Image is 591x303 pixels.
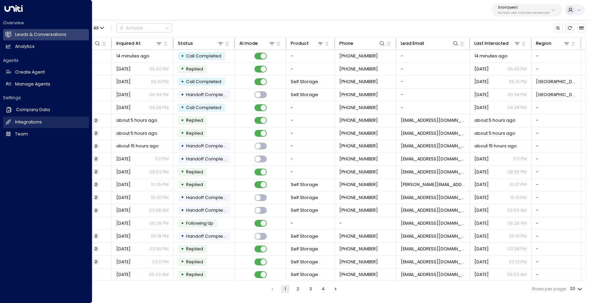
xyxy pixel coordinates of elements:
[15,131,28,137] h2: Team
[116,92,131,98] span: Jun 05, 2025
[474,53,508,59] span: 14 minutes ago
[152,259,169,265] p: 03:11 PM
[291,195,318,201] span: Self Storage
[531,192,581,204] td: -
[15,43,35,50] h2: Analytics
[181,102,184,113] div: •
[151,233,169,239] p: 05:18 PM
[339,182,378,188] span: +181892014232
[536,40,570,47] div: Region
[508,66,527,72] p: 06:42 PM
[536,79,577,85] span: Los Angeles
[186,169,203,175] span: Replied
[401,143,465,149] span: no-reply-facilities@sparefoot.com
[306,285,315,293] button: Go to page 3
[93,182,99,187] span: 2
[508,169,527,175] p: 08:55 PM
[291,246,318,252] span: Self Storage
[3,104,89,116] a: Company Data
[93,144,99,149] span: 2
[93,156,99,161] span: 2
[339,272,378,278] span: +12158829817
[474,40,509,47] div: Last Interacted
[401,259,465,265] span: raebabiisimba@gmail.com
[3,95,89,101] h2: Settings
[16,107,50,113] h2: Company Data
[149,169,169,175] p: 08:53 PM
[116,207,131,213] span: Yesterday
[149,272,169,278] p: 06:52 AM
[3,29,89,40] a: Leads & Conversations
[531,63,581,76] td: -
[181,256,184,267] div: •
[149,92,169,98] p: 06:34 PM
[339,66,378,72] span: +16789072866
[181,218,184,229] div: •
[15,69,45,76] h2: Create Agent
[93,234,99,239] span: 2
[291,272,318,278] span: Self Storage
[474,207,489,213] span: Yesterday
[181,128,184,139] div: •
[474,79,489,85] span: Jun 05, 2025
[554,24,562,32] button: Customize
[531,127,581,140] td: -
[509,259,527,265] p: 03:13 PM
[565,24,574,32] span: Refresh
[181,141,184,151] div: •
[116,66,131,72] span: Jun 05, 2025
[474,66,489,72] span: Jun 05, 2025
[339,53,378,59] span: +16789072866
[239,40,258,47] div: AI mode
[178,40,193,47] div: Status
[149,66,169,72] p: 06:42 PM
[186,182,203,187] span: Replied
[509,79,527,85] p: 06:41 PM
[116,79,131,85] span: Jun 05, 2025
[116,233,131,239] span: Yesterday
[339,259,378,265] span: +13412319644
[401,40,424,47] div: Lead Email
[286,114,335,127] td: -
[291,233,318,239] span: Self Storage
[339,233,378,239] span: +18082060090
[116,40,163,47] div: Inquired At
[508,105,527,111] p: 04:28 PM
[510,195,527,201] p: 10:31 PM
[93,246,99,251] span: 2
[116,156,131,162] span: Yesterday
[291,79,318,85] span: Self Storage
[291,259,318,265] span: Self Storage
[531,50,581,63] td: -
[116,272,131,278] span: Yesterday
[291,207,318,213] span: Self Storage
[186,233,231,239] span: Handoff Completed
[3,20,89,26] h2: Overview
[93,208,99,213] span: 2
[474,105,489,111] span: Jun 05, 2025
[186,79,221,84] span: Call Completed
[531,140,581,153] td: -
[186,130,203,136] span: Replied
[474,169,489,175] span: Yesterday
[339,105,378,111] span: +16789072866
[396,76,470,88] td: -
[93,118,99,123] span: 2
[15,31,66,38] h2: Leads & Conversations
[149,207,169,213] p: 03:08 AM
[339,40,386,47] div: Phone
[531,217,581,230] td: -
[116,259,131,265] span: Yesterday
[181,115,184,126] div: •
[151,195,169,201] p: 10:30 PM
[401,182,465,188] span: john.johnson@gmail.com
[401,233,465,239] span: sancheznasau3@gmail.com
[474,40,521,47] div: Last Interacted
[116,130,157,136] span: about 5 hours ago
[401,195,465,201] span: ccmcfadden@comcast.net
[181,167,184,177] div: •
[474,130,515,136] span: about 5 hours ago
[3,41,89,52] a: Analytics
[474,259,489,265] span: Yesterday
[339,156,378,162] span: +12678728865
